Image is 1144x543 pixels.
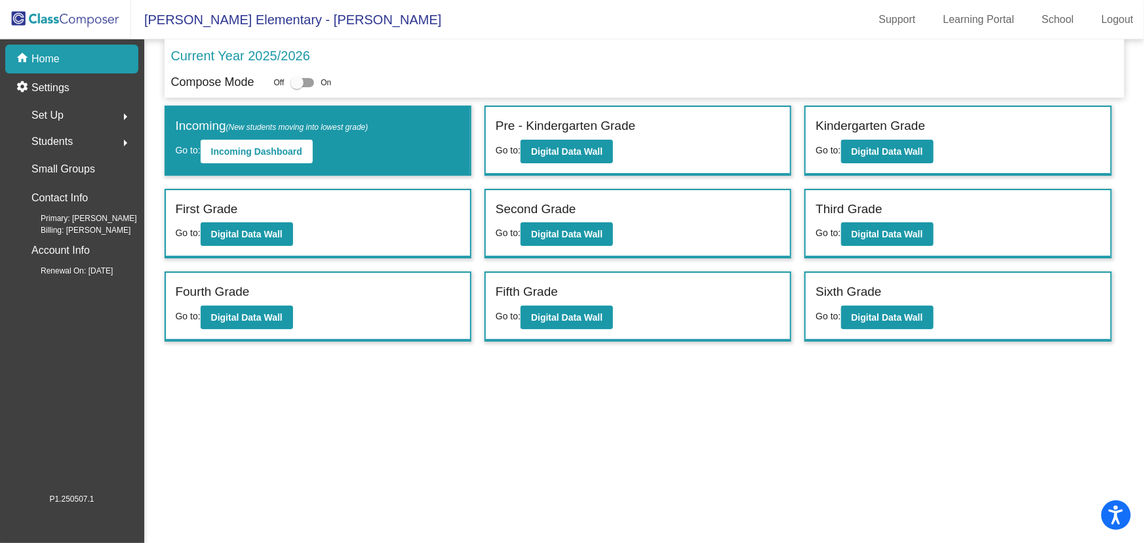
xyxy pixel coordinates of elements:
[531,312,602,323] b: Digital Data Wall
[176,311,201,321] span: Go to:
[171,73,254,91] p: Compose Mode
[176,145,201,155] span: Go to:
[211,146,302,157] b: Incoming Dashboard
[20,265,113,277] span: Renewal On: [DATE]
[496,117,635,136] label: Pre - Kindergarten Grade
[496,283,558,302] label: Fifth Grade
[496,228,521,238] span: Go to:
[31,241,90,260] p: Account Info
[816,311,840,321] span: Go to:
[117,109,133,125] mat-icon: arrow_right
[20,212,137,224] span: Primary: [PERSON_NAME]
[117,135,133,151] mat-icon: arrow_right
[521,222,613,246] button: Digital Data Wall
[1091,9,1144,30] a: Logout
[201,140,313,163] button: Incoming Dashboard
[852,146,923,157] b: Digital Data Wall
[816,283,881,302] label: Sixth Grade
[496,311,521,321] span: Go to:
[852,229,923,239] b: Digital Data Wall
[816,228,840,238] span: Go to:
[211,229,283,239] b: Digital Data Wall
[176,228,201,238] span: Go to:
[176,200,238,219] label: First Grade
[16,80,31,96] mat-icon: settings
[31,189,88,207] p: Contact Info
[176,283,250,302] label: Fourth Grade
[816,200,882,219] label: Third Grade
[531,229,602,239] b: Digital Data Wall
[171,46,310,66] p: Current Year 2025/2026
[496,200,576,219] label: Second Grade
[933,9,1025,30] a: Learning Portal
[176,117,368,136] label: Incoming
[531,146,602,157] b: Digital Data Wall
[321,77,331,89] span: On
[31,160,95,178] p: Small Groups
[841,222,934,246] button: Digital Data Wall
[16,51,31,67] mat-icon: home
[1031,9,1084,30] a: School
[852,312,923,323] b: Digital Data Wall
[20,224,130,236] span: Billing: [PERSON_NAME]
[521,140,613,163] button: Digital Data Wall
[274,77,285,89] span: Off
[226,123,368,132] span: (New students moving into lowest grade)
[31,51,60,67] p: Home
[816,145,840,155] span: Go to:
[521,306,613,329] button: Digital Data Wall
[841,140,934,163] button: Digital Data Wall
[211,312,283,323] b: Digital Data Wall
[869,9,926,30] a: Support
[496,145,521,155] span: Go to:
[31,80,69,96] p: Settings
[201,306,293,329] button: Digital Data Wall
[131,9,441,30] span: [PERSON_NAME] Elementary - [PERSON_NAME]
[201,222,293,246] button: Digital Data Wall
[816,117,925,136] label: Kindergarten Grade
[31,106,64,125] span: Set Up
[31,132,73,151] span: Students
[841,306,934,329] button: Digital Data Wall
